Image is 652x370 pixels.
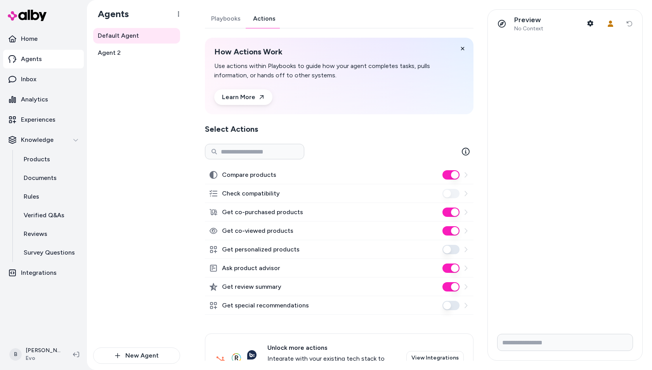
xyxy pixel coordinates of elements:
[21,95,48,104] p: Analytics
[3,131,84,149] button: Knowledge
[24,192,39,201] p: Rules
[8,10,47,21] img: alby Logo
[3,70,84,89] a: Inbox
[3,30,84,48] a: Home
[24,155,50,164] p: Products
[205,9,247,28] a: Playbooks
[92,8,129,20] h1: Agents
[26,354,61,362] span: Evo
[3,264,84,282] a: Integrations
[214,89,272,105] a: Learn More
[514,25,543,32] span: No Context
[24,211,64,220] p: Verified Q&As
[3,110,84,129] a: Experiences
[222,226,293,236] label: Get co-viewed products
[21,135,54,145] p: Knowledge
[98,31,139,40] span: Default Agent
[16,169,84,187] a: Documents
[5,342,67,367] button: B[PERSON_NAME]Evo
[222,208,303,217] label: Get co-purchased products
[497,334,633,351] input: Write your prompt here
[16,150,84,169] a: Products
[93,45,180,61] a: Agent 2
[16,243,84,262] a: Survey Questions
[21,75,36,84] p: Inbox
[93,28,180,44] a: Default Agent
[98,48,121,58] span: Agent 2
[93,347,180,364] button: New Agent
[21,34,38,44] p: Home
[21,54,42,64] p: Agents
[24,248,75,257] p: Survey Questions
[24,229,47,239] p: Reviews
[406,351,464,365] a: View Integrations
[222,245,300,254] label: Get personalized products
[214,61,464,80] p: Use actions within Playbooks to guide how your agent completes tasks, pulls information, or hands...
[16,187,84,206] a: Rules
[247,9,282,28] a: Actions
[26,347,61,354] p: [PERSON_NAME]
[16,206,84,225] a: Verified Q&As
[3,90,84,109] a: Analytics
[3,50,84,68] a: Agents
[222,282,281,291] label: Get review summary
[16,225,84,243] a: Reviews
[514,16,543,24] p: Preview
[9,348,22,361] span: B
[267,343,397,353] span: Unlock more actions
[222,301,309,310] label: Get special recommendations
[222,189,280,198] label: Check compatibility
[21,268,57,277] p: Integrations
[24,173,57,183] p: Documents
[21,115,55,124] p: Experiences
[214,47,464,57] h2: How Actions Work
[205,124,473,134] h2: Select Actions
[222,170,276,180] label: Compare products
[222,264,280,273] label: Ask product advisor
